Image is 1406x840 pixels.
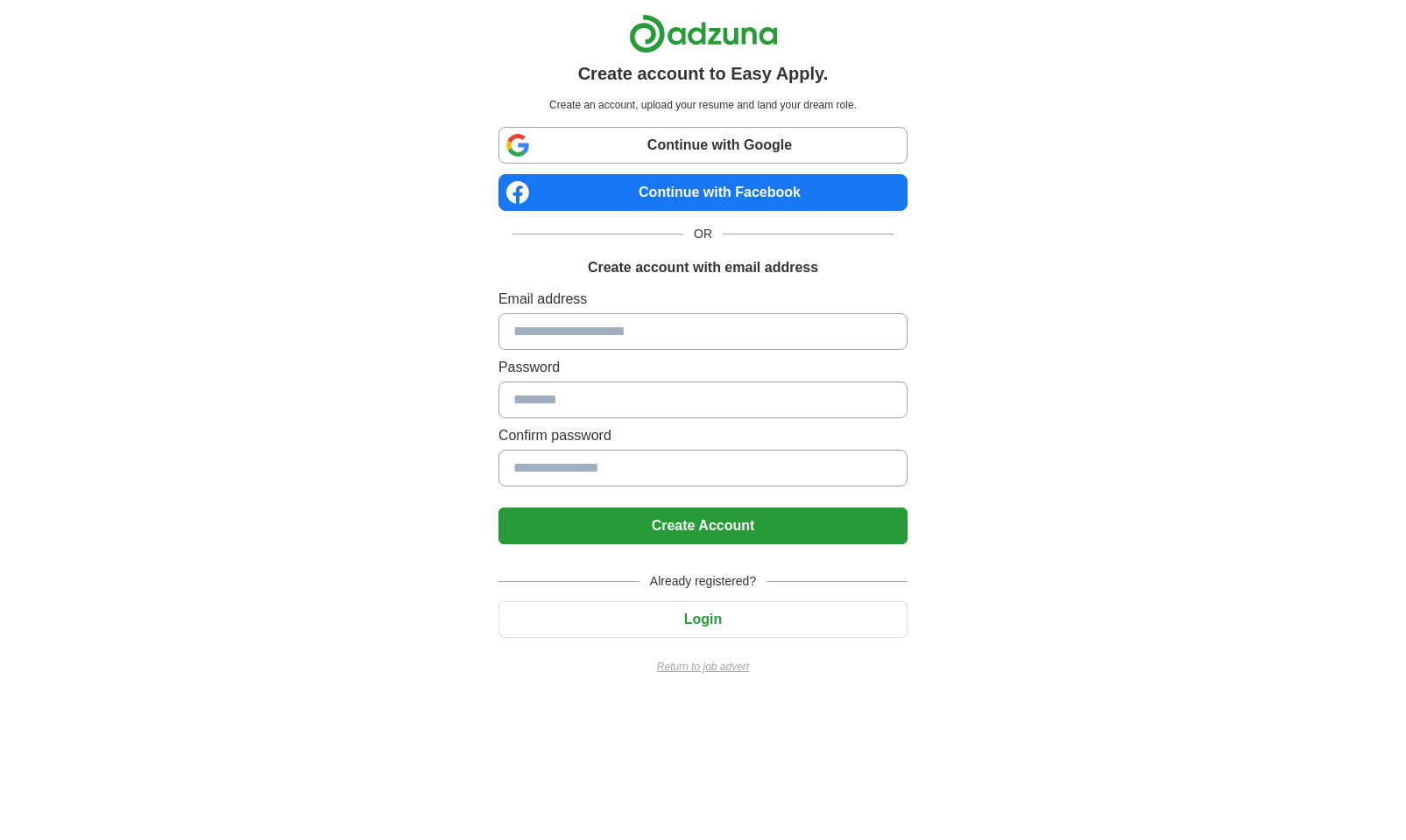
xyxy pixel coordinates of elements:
[498,659,908,675] a: Return to job advert
[588,257,818,278] h1: Create account with email address
[498,601,908,638] button: Login
[498,357,908,378] label: Password
[498,289,908,310] label: Email address
[639,572,767,591] span: Already registered?
[629,14,778,53] img: Adzuna logo
[502,97,904,113] p: Create an account, upload your resume and land your dream role.
[578,60,829,87] h1: Create account to Easy Apply.
[498,127,908,164] a: Continue with Google
[498,612,908,626] a: Login
[498,174,908,211] a: Continue with Facebook
[498,425,908,446] label: Confirm password
[683,225,723,243] span: OR
[498,507,908,544] button: Create Account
